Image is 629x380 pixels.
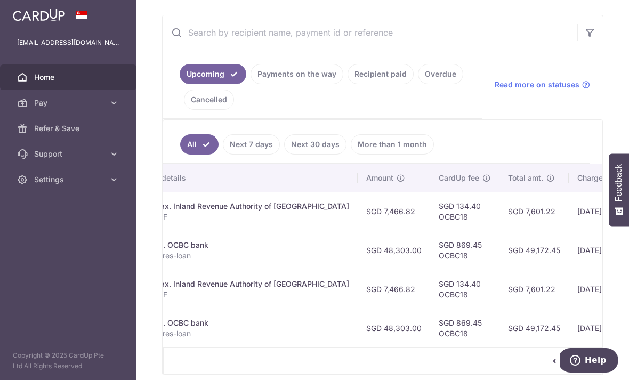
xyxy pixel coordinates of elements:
td: SGD 7,601.22 [499,192,569,231]
div: Mortgage. OCBC bank [128,240,349,250]
td: SGD 134.40 OCBC18 [430,192,499,231]
td: SGD 7,601.22 [499,270,569,309]
p: [EMAIL_ADDRESS][DOMAIN_NAME] [17,37,119,48]
span: Total amt. [508,173,543,183]
span: Pay [34,98,104,108]
div: Mortgage. OCBC bank [128,318,349,328]
a: Read more on statuses [495,79,590,90]
td: SGD 7,466.82 [358,270,430,309]
input: Search by recipient name, payment id or reference [163,15,577,50]
div: Income Tax. Inland Revenue Authority of [GEOGRAPHIC_DATA] [128,201,349,212]
iframe: Opens a widget where you can find more information [560,348,618,375]
a: Overdue [418,64,463,84]
p: S1239671F [128,289,349,300]
span: Amount [366,173,393,183]
a: Upcoming [180,64,246,84]
td: SGD 134.40 OCBC18 [430,270,499,309]
span: Feedback [614,164,624,201]
a: Next 7 days [223,134,280,155]
p: S1239671F [128,212,349,222]
img: CardUp [13,9,65,21]
a: Cancelled [184,90,234,110]
a: All [180,134,219,155]
td: SGD 869.45 OCBC18 [430,231,499,270]
button: Feedback - Show survey [609,153,629,226]
th: Payment details [120,164,358,192]
span: Support [34,149,104,159]
td: SGD 7,466.82 [358,192,430,231]
span: Charge date [577,173,621,183]
a: Payments on the way [251,64,343,84]
a: Next 30 days [284,134,346,155]
a: More than 1 month [351,134,434,155]
div: Income Tax. Inland Revenue Authority of [GEOGRAPHIC_DATA] [128,279,349,289]
td: SGD 869.45 OCBC18 [430,309,499,347]
span: Settings [34,174,104,185]
p: 2SunsetCres-loan [128,250,349,261]
span: CardUp fee [439,173,479,183]
td: SGD 48,303.00 [358,309,430,347]
span: Refer & Save [34,123,104,134]
td: SGD 49,172.45 [499,231,569,270]
a: Recipient paid [348,64,414,84]
td: SGD 49,172.45 [499,309,569,347]
span: Read more on statuses [495,79,579,90]
td: SGD 48,303.00 [358,231,430,270]
nav: pager [548,348,602,374]
p: 2SunsetCres-loan [128,328,349,339]
span: Home [34,72,104,83]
